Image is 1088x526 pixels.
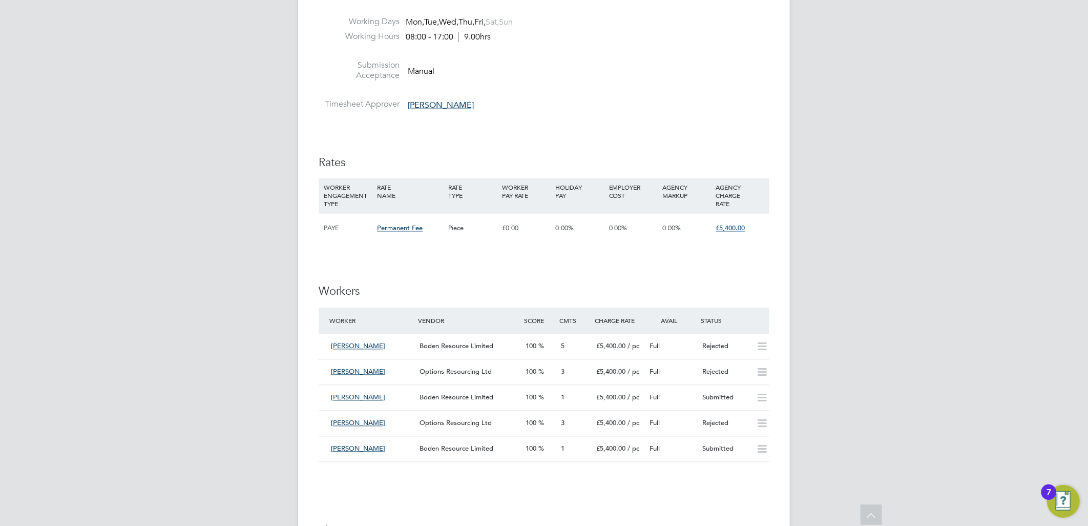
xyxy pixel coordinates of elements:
span: 3 [561,368,564,376]
span: Sat, [486,17,499,27]
h3: Workers [319,285,769,299]
span: Fri, [474,17,486,27]
div: Score [521,312,557,330]
div: RATE TYPE [446,178,499,205]
span: 100 [526,393,536,402]
div: HOLIDAY PAY [553,178,606,205]
div: Charge Rate [592,312,645,330]
span: / pc [627,444,639,453]
div: Rejected [699,364,752,381]
div: WORKER PAY RATE [499,178,553,205]
div: AGENCY MARKUP [660,178,713,205]
span: Full [650,342,660,351]
span: £5,400.00 [596,419,625,428]
span: £5,400.00 [596,368,625,376]
div: RATE NAME [374,178,446,205]
div: £0.00 [499,214,553,244]
span: Mon, [406,17,424,27]
span: Permanent Fee [377,224,423,233]
span: 100 [526,368,536,376]
label: Submission Acceptance [319,60,400,82]
span: 3 [561,419,564,428]
span: [PERSON_NAME] [331,419,385,428]
span: [PERSON_NAME] [331,393,385,402]
h3: Rates [319,156,769,171]
div: 08:00 - 17:00 [406,32,491,43]
span: 9.00hrs [458,32,491,43]
span: 0.00% [609,224,627,233]
span: 0.00% [555,224,574,233]
span: 100 [526,444,536,453]
div: AGENCY CHARGE RATE [714,178,767,213]
div: EMPLOYER COST [606,178,660,205]
span: 0.00% [662,224,681,233]
span: Wed, [439,17,458,27]
span: 1 [561,393,564,402]
span: 5 [561,342,564,351]
span: Boden Resource Limited [420,444,493,453]
span: [PERSON_NAME] [331,342,385,351]
span: / pc [627,368,639,376]
label: Timesheet Approver [319,99,400,110]
label: Working Hours [319,32,400,43]
div: Cmts [557,312,592,330]
span: / pc [627,419,639,428]
div: Submitted [699,390,752,407]
span: £5,400.00 [716,224,745,233]
div: Submitted [699,441,752,458]
span: 100 [526,419,536,428]
span: Sun [499,17,513,27]
span: Tue, [424,17,439,27]
span: [PERSON_NAME] [331,444,385,453]
span: Options Resourcing Ltd [420,368,492,376]
span: £5,400.00 [596,444,625,453]
button: Open Resource Center, 7 new notifications [1047,485,1080,518]
div: Avail [645,312,699,330]
span: Full [650,393,660,402]
span: Thu, [458,17,474,27]
div: Vendor [415,312,521,330]
span: Full [650,419,660,428]
div: WORKER ENGAGEMENT TYPE [321,178,374,213]
span: Options Resourcing Ltd [420,419,492,428]
span: Boden Resource Limited [420,342,493,351]
span: 100 [526,342,536,351]
div: Piece [446,214,499,244]
label: Working Days [319,16,400,27]
span: Manual [408,66,434,76]
span: £5,400.00 [596,393,625,402]
div: Status [699,312,769,330]
span: [PERSON_NAME] [331,368,385,376]
span: / pc [627,393,639,402]
span: 1 [561,444,564,453]
span: Boden Resource Limited [420,393,493,402]
span: Full [650,368,660,376]
span: Full [650,444,660,453]
div: 7 [1047,492,1051,505]
span: £5,400.00 [596,342,625,351]
span: / pc [627,342,639,351]
span: [PERSON_NAME] [408,100,474,110]
div: Rejected [699,338,752,355]
div: Rejected [699,415,752,432]
div: PAYE [321,214,374,244]
div: Worker [327,312,415,330]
